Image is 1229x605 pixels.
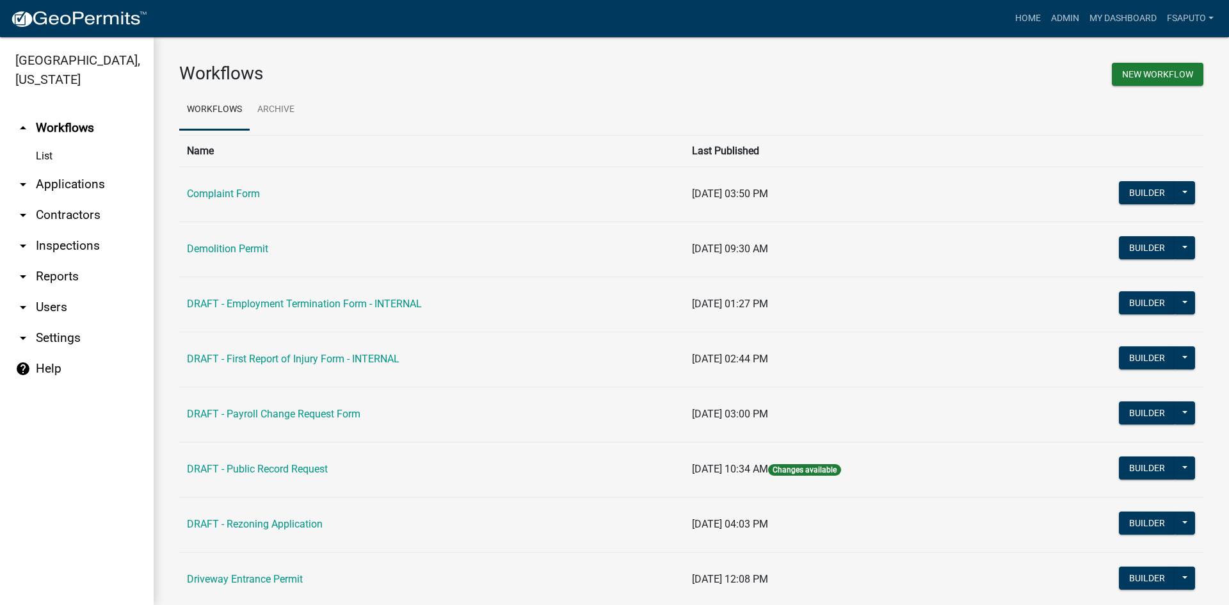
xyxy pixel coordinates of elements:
a: My Dashboard [1084,6,1162,31]
i: arrow_drop_down [15,207,31,223]
a: Home [1010,6,1046,31]
a: Demolition Permit [187,243,268,255]
a: Complaint Form [187,188,260,200]
i: arrow_drop_up [15,120,31,136]
i: arrow_drop_down [15,269,31,284]
a: Admin [1046,6,1084,31]
i: arrow_drop_down [15,300,31,315]
button: Builder [1119,512,1175,535]
a: DRAFT - Payroll Change Request Form [187,408,360,420]
h3: Workflows [179,63,682,85]
button: Builder [1119,346,1175,369]
a: fsaputo [1162,6,1219,31]
button: New Workflow [1112,63,1203,86]
a: DRAFT - Rezoning Application [187,518,323,530]
a: DRAFT - Employment Termination Form - INTERNAL [187,298,422,310]
i: arrow_drop_down [15,330,31,346]
button: Builder [1119,291,1175,314]
span: [DATE] 01:27 PM [692,298,768,310]
a: Driveway Entrance Permit [187,573,303,585]
a: Workflows [179,90,250,131]
button: Builder [1119,401,1175,424]
button: Builder [1119,456,1175,480]
span: Changes available [768,464,841,476]
i: arrow_drop_down [15,238,31,254]
span: [DATE] 02:44 PM [692,353,768,365]
button: Builder [1119,181,1175,204]
a: DRAFT - First Report of Injury Form - INTERNAL [187,353,399,365]
span: [DATE] 10:34 AM [692,463,768,475]
i: arrow_drop_down [15,177,31,192]
button: Builder [1119,236,1175,259]
span: [DATE] 09:30 AM [692,243,768,255]
th: Last Published [684,135,1016,166]
a: Archive [250,90,302,131]
span: [DATE] 03:00 PM [692,408,768,420]
button: Builder [1119,567,1175,590]
i: help [15,361,31,376]
span: [DATE] 03:50 PM [692,188,768,200]
span: [DATE] 12:08 PM [692,573,768,585]
a: DRAFT - Public Record Request [187,463,328,475]
span: [DATE] 04:03 PM [692,518,768,530]
th: Name [179,135,684,166]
